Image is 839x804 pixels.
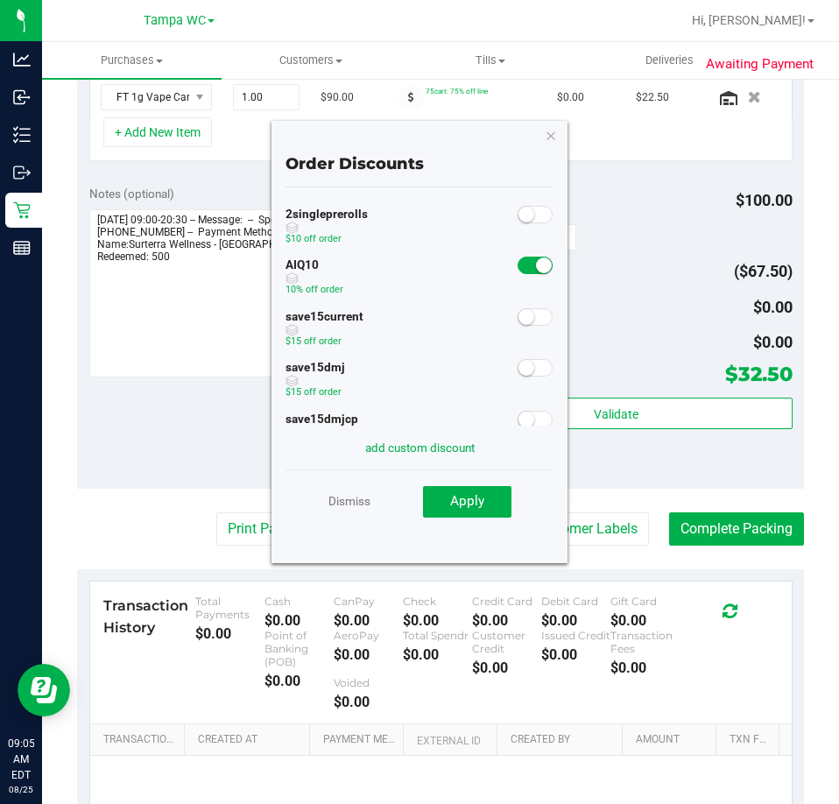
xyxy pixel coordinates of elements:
[195,625,264,642] div: $0.00
[490,512,649,546] button: Print Customer Labels
[541,595,610,608] div: Debit Card
[706,54,814,74] span: Awaiting Payment
[286,284,343,295] span: 10% off order
[13,201,31,219] inline-svg: Retail
[286,206,368,253] div: 2singleprerolls
[13,88,31,106] inline-svg: Inbound
[18,664,70,716] iframe: Resource center
[450,493,484,509] span: Apply
[334,676,403,689] div: Voided
[286,233,342,244] span: $10 off order
[42,53,222,68] span: Purchases
[286,359,345,406] div: save15dmj
[365,441,475,455] a: add custom discount
[692,13,806,27] span: Hi, [PERSON_NAME]!
[610,629,680,655] div: Transaction Fees
[13,51,31,68] inline-svg: Analytics
[753,298,793,316] span: $0.00
[264,595,334,608] div: Cash
[610,595,680,608] div: Gift Card
[403,646,472,663] div: $0.00
[286,272,343,285] span: discount can be used with other discounts
[286,308,363,356] div: save15current
[222,42,401,79] a: Customers
[472,659,541,676] div: $0.00
[334,595,403,608] div: CanPay
[472,595,541,608] div: Credit Card
[734,262,793,280] span: ($67.50)
[234,85,299,109] input: 1.00
[323,733,397,747] a: Payment Method
[423,486,511,518] button: Apply
[541,646,610,663] div: $0.00
[8,736,34,783] p: 09:05 AM EDT
[321,89,354,106] span: $90.00
[753,333,793,351] span: $0.00
[736,191,793,209] span: $100.00
[472,629,541,655] div: Customer Credit
[103,117,212,147] button: + Add New Item
[286,386,342,398] span: $15 off order
[13,164,31,181] inline-svg: Outbound
[594,407,638,421] span: Validate
[334,646,403,663] div: $0.00
[610,659,680,676] div: $0.00
[403,612,472,629] div: $0.00
[89,187,174,201] span: Notes (optional)
[286,156,553,173] h4: Order Discounts
[472,612,541,629] div: $0.00
[198,733,302,747] a: Created At
[403,629,472,642] div: Total Spendr
[8,783,34,796] p: 08/25
[13,126,31,144] inline-svg: Inventory
[286,335,342,347] span: $15 off order
[42,42,222,79] a: Purchases
[557,89,584,106] span: $0.00
[636,89,669,106] span: $22.50
[725,362,793,386] span: $32.50
[401,42,581,79] a: Tills
[511,733,615,747] a: Created By
[402,53,580,68] span: Tills
[730,733,772,747] a: Txn Fee
[541,612,610,629] div: $0.00
[286,257,343,304] div: AIQ10
[264,673,334,689] div: $0.00
[222,53,400,68] span: Customers
[334,612,403,629] div: $0.00
[103,733,178,747] a: Transaction ID
[669,512,804,546] button: Complete Packing
[610,612,680,629] div: $0.00
[144,13,206,28] span: Tampa WC
[403,595,472,608] div: Check
[580,42,759,79] a: Deliveries
[334,694,403,710] div: $0.00
[13,239,31,257] inline-svg: Reports
[264,612,334,629] div: $0.00
[286,411,358,458] div: save15dmjcp
[622,53,717,68] span: Deliveries
[216,512,349,546] button: Print Packing Slip
[426,87,488,95] span: 75cart: 75% off line
[441,398,793,429] button: Validate
[195,595,264,621] div: Total Payments
[334,629,403,642] div: AeroPay
[286,324,363,336] span: discount can be used with other discounts
[264,629,334,668] div: Point of Banking (POB)
[286,375,345,387] span: discount can be used with other discounts
[541,629,610,642] div: Issued Credit
[328,485,370,517] a: Dismiss
[636,733,709,747] a: Amount
[102,85,189,109] span: FT 1g Vape Cart Distillate Banana [PERSON_NAME] (Hybrid)
[286,222,368,234] span: discount can be used with other discounts
[403,724,497,756] th: External ID
[101,84,212,110] span: NO DATA FOUND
